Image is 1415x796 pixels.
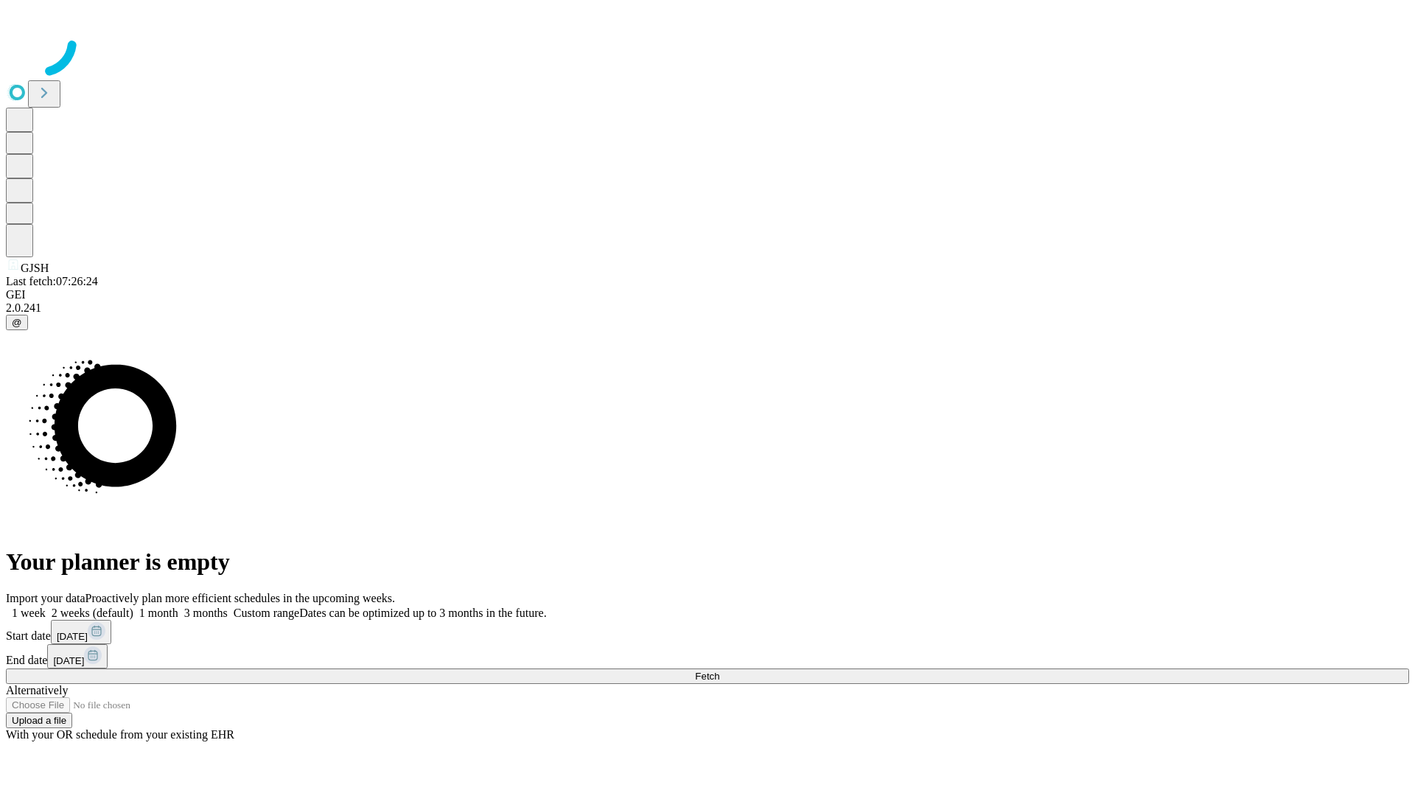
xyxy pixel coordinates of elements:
[6,548,1409,576] h1: Your planner is empty
[139,607,178,619] span: 1 month
[6,288,1409,301] div: GEI
[21,262,49,274] span: GJSH
[6,592,85,604] span: Import your data
[51,620,111,644] button: [DATE]
[12,317,22,328] span: @
[6,713,72,728] button: Upload a file
[6,684,68,696] span: Alternatively
[6,301,1409,315] div: 2.0.241
[6,275,98,287] span: Last fetch: 07:26:24
[57,631,88,642] span: [DATE]
[53,655,84,666] span: [DATE]
[695,671,719,682] span: Fetch
[6,668,1409,684] button: Fetch
[52,607,133,619] span: 2 weeks (default)
[299,607,546,619] span: Dates can be optimized up to 3 months in the future.
[184,607,228,619] span: 3 months
[6,315,28,330] button: @
[85,592,395,604] span: Proactively plan more efficient schedules in the upcoming weeks.
[47,644,108,668] button: [DATE]
[234,607,299,619] span: Custom range
[6,620,1409,644] div: Start date
[6,728,234,741] span: With your OR schedule from your existing EHR
[6,644,1409,668] div: End date
[12,607,46,619] span: 1 week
